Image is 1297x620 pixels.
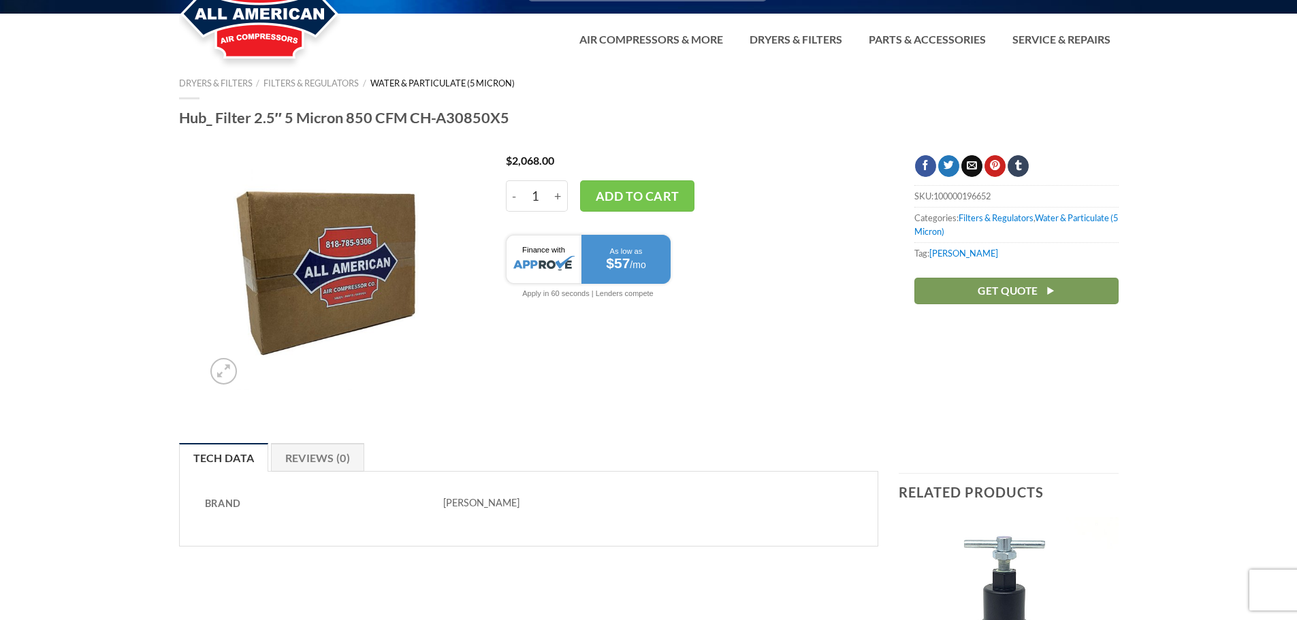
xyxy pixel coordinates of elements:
a: Filters & Regulators [263,78,359,88]
a: Reviews (0) [271,443,365,472]
a: Dryers & Filters [179,78,253,88]
input: - [506,180,523,212]
a: Email to a Friend [961,155,982,177]
h1: Hub_ Filter 2.5″ 5 Micron 850 CFM CH-A30850X5 [179,108,1119,127]
a: [PERSON_NAME] [929,248,998,259]
a: Parts & Accessories [861,26,994,53]
a: Share on Facebook [915,155,936,177]
input: Product quantity [523,180,548,212]
th: Brand [200,492,438,515]
span: SKU: [914,185,1119,206]
span: / [363,78,366,88]
span: Tag: [914,242,1119,263]
span: / [256,78,259,88]
button: Add to cart [580,180,694,212]
input: + [548,180,568,212]
bdi: 2,068.00 [506,154,554,167]
a: Get Quote [914,278,1119,304]
a: Dryers & Filters [741,26,850,53]
span: Categories: , [914,207,1119,242]
span: $ [506,154,512,167]
span: Get Quote [978,282,1038,299]
a: Filters & Regulators [959,212,1034,223]
p: [PERSON_NAME] [443,497,857,510]
a: Tech Data [179,443,269,472]
h3: Related products [899,474,1119,510]
a: Service & Repairs [1004,26,1119,53]
a: Water & Particulate (5 Micron) [370,78,515,88]
span: 100000196652 [933,191,991,201]
a: Pin on Pinterest [984,155,1006,177]
table: Product Details [200,492,858,515]
img: Awaiting product image [204,155,440,391]
a: Share on Tumblr [1008,155,1029,177]
a: Share on Twitter [938,155,959,177]
a: Air Compressors & More [571,26,731,53]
